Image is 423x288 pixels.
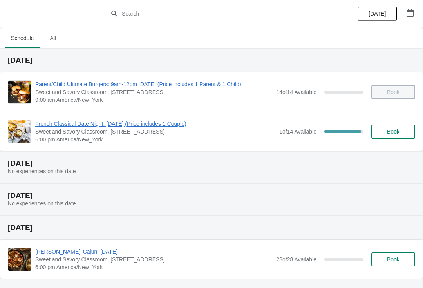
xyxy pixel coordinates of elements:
[35,88,272,96] span: Sweet and Savory Classroom, [STREET_ADDRESS]
[371,125,415,139] button: Book
[369,11,386,17] span: [DATE]
[276,256,316,263] span: 28 of 28 Available
[35,80,272,88] span: Parent/Child Ultimate Burgers: 9am-12pm [DATE] (Price includes 1 Parent & 1 Child)
[8,224,415,232] h2: [DATE]
[35,255,272,263] span: Sweet and Savory Classroom, [STREET_ADDRESS]
[387,256,399,263] span: Book
[35,263,272,271] span: 6:00 pm America/New_York
[8,168,76,174] span: No experiences on this date
[387,129,399,135] span: Book
[8,200,76,206] span: No experiences on this date
[35,96,272,104] span: 9:00 am America/New_York
[8,248,31,271] img: Ragin' Cajun: Tuesday, September 30th | Sweet and Savory Classroom, 45 E Main St Ste 112, Chattan...
[5,31,40,45] span: Schedule
[371,252,415,266] button: Book
[8,120,31,143] img: French Classical Date Night: Saturday, September 27th (Price includes 1 Couple) | Sweet and Savor...
[35,128,275,136] span: Sweet and Savory Classroom, [STREET_ADDRESS]
[8,192,415,199] h2: [DATE]
[279,129,316,135] span: 1 of 14 Available
[358,7,397,21] button: [DATE]
[8,56,415,64] h2: [DATE]
[35,248,272,255] span: [PERSON_NAME]' Cajun: [DATE]
[43,31,63,45] span: All
[276,89,316,95] span: 14 of 14 Available
[35,120,275,128] span: French Classical Date Night: [DATE] (Price includes 1 Couple)
[8,159,415,167] h2: [DATE]
[8,81,31,103] img: Parent/Child Ultimate Burgers: 9am-12pm Saturday, September 27th (Price includes 1 Parent & 1 Chi...
[121,7,317,21] input: Search
[35,136,275,143] span: 6:00 pm America/New_York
